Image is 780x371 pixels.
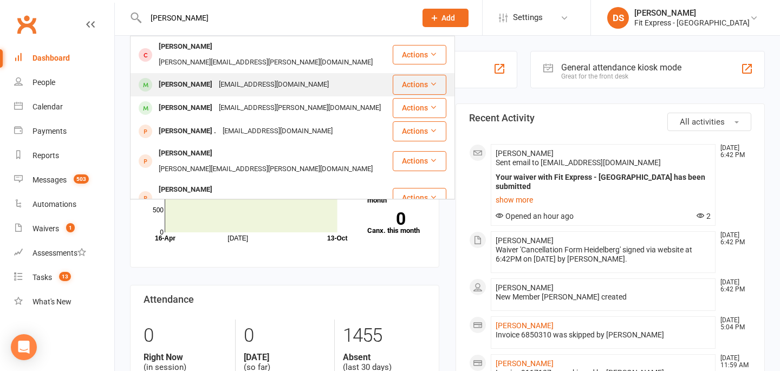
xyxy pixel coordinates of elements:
button: Actions [393,121,446,141]
div: Invoice 6850310 was skipped by [PERSON_NAME] [496,330,711,340]
span: 2 [697,212,711,220]
div: Messages [32,175,67,184]
a: Automations [14,192,114,217]
span: All activities [680,117,725,127]
a: Assessments [14,241,114,265]
div: [PERSON_NAME][EMAIL_ADDRESS][PERSON_NAME][DOMAIN_NAME] [155,161,376,177]
button: Actions [393,188,446,207]
a: Reports [14,144,114,168]
a: Dashboard [14,46,114,70]
div: [PERSON_NAME] [155,100,216,116]
time: [DATE] 6:42 PM [715,279,751,293]
div: Waivers [32,224,59,233]
div: Payments [32,127,67,135]
span: 13 [59,272,71,281]
input: Search... [142,10,408,25]
div: Dashboard [32,54,70,62]
span: Opened an hour ago [496,212,574,220]
a: Clubworx [13,11,40,38]
div: [PERSON_NAME] [155,39,216,55]
a: [PERSON_NAME] [496,359,554,368]
strong: Right Now [144,352,227,362]
div: DS [607,7,629,29]
div: Great for the front desk [561,73,681,80]
div: Calendar [32,102,63,111]
div: [PERSON_NAME] [155,182,216,198]
button: Actions [393,98,446,118]
a: [PERSON_NAME] [496,321,554,330]
strong: 0 [367,211,405,227]
a: Waivers 1 [14,217,114,241]
time: [DATE] 5:04 PM [715,317,751,331]
div: [PERSON_NAME] [155,77,216,93]
div: [PERSON_NAME] [634,8,750,18]
div: [PERSON_NAME] [155,146,216,161]
button: Add [422,9,469,27]
div: [PERSON_NAME][EMAIL_ADDRESS][PERSON_NAME][DOMAIN_NAME] [155,55,376,70]
a: Payments [14,119,114,144]
time: [DATE] 6:42 PM [715,145,751,159]
div: Your waiver with Fit Express - [GEOGRAPHIC_DATA] has been submitted [496,173,711,191]
span: [PERSON_NAME] [496,236,554,245]
div: People [32,78,55,87]
a: People [14,70,114,95]
span: Settings [513,5,543,30]
span: [PERSON_NAME] [496,149,554,158]
span: Sent email to [EMAIL_ADDRESS][DOMAIN_NAME] [496,158,661,167]
div: [PERSON_NAME] . [155,123,219,139]
div: 1455 [343,320,426,352]
div: 0 [244,320,327,352]
div: General attendance kiosk mode [561,62,681,73]
div: New Member [PERSON_NAME] created [496,292,711,302]
span: 1 [66,223,75,232]
button: All activities [667,113,751,131]
span: Add [441,14,455,22]
div: [EMAIL_ADDRESS][PERSON_NAME][DOMAIN_NAME] [216,100,384,116]
div: [PERSON_NAME][EMAIL_ADDRESS][PERSON_NAME][DOMAIN_NAME] [155,198,376,213]
a: 25New this month [367,182,426,204]
div: 0 [144,320,227,352]
div: Automations [32,200,76,209]
a: Messages 503 [14,168,114,192]
time: [DATE] 11:59 AM [715,355,751,369]
time: [DATE] 6:42 PM [715,232,751,246]
div: Assessments [32,249,86,257]
span: [PERSON_NAME] [496,283,554,292]
strong: Absent [343,352,426,362]
a: 0Canx. this month [367,212,426,234]
div: [EMAIL_ADDRESS][DOMAIN_NAME] [219,123,336,139]
strong: [DATE] [244,352,327,362]
div: Waiver 'Cancellation Form Heidelberg' signed via website at 6:42PM on [DATE] by [PERSON_NAME]. [496,245,711,264]
div: Open Intercom Messenger [11,334,37,360]
div: Fit Express - [GEOGRAPHIC_DATA] [634,18,750,28]
a: show more [496,192,711,207]
div: Tasks [32,273,52,282]
a: Tasks 13 [14,265,114,290]
div: What's New [32,297,71,306]
button: Actions [393,75,446,94]
h3: Attendance [144,294,426,305]
div: [EMAIL_ADDRESS][DOMAIN_NAME] [216,77,332,93]
span: 503 [74,174,89,184]
button: Actions [393,151,446,171]
div: Reports [32,151,59,160]
button: Actions [393,45,446,64]
a: What's New [14,290,114,314]
h3: Recent Activity [469,113,751,123]
a: Calendar [14,95,114,119]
